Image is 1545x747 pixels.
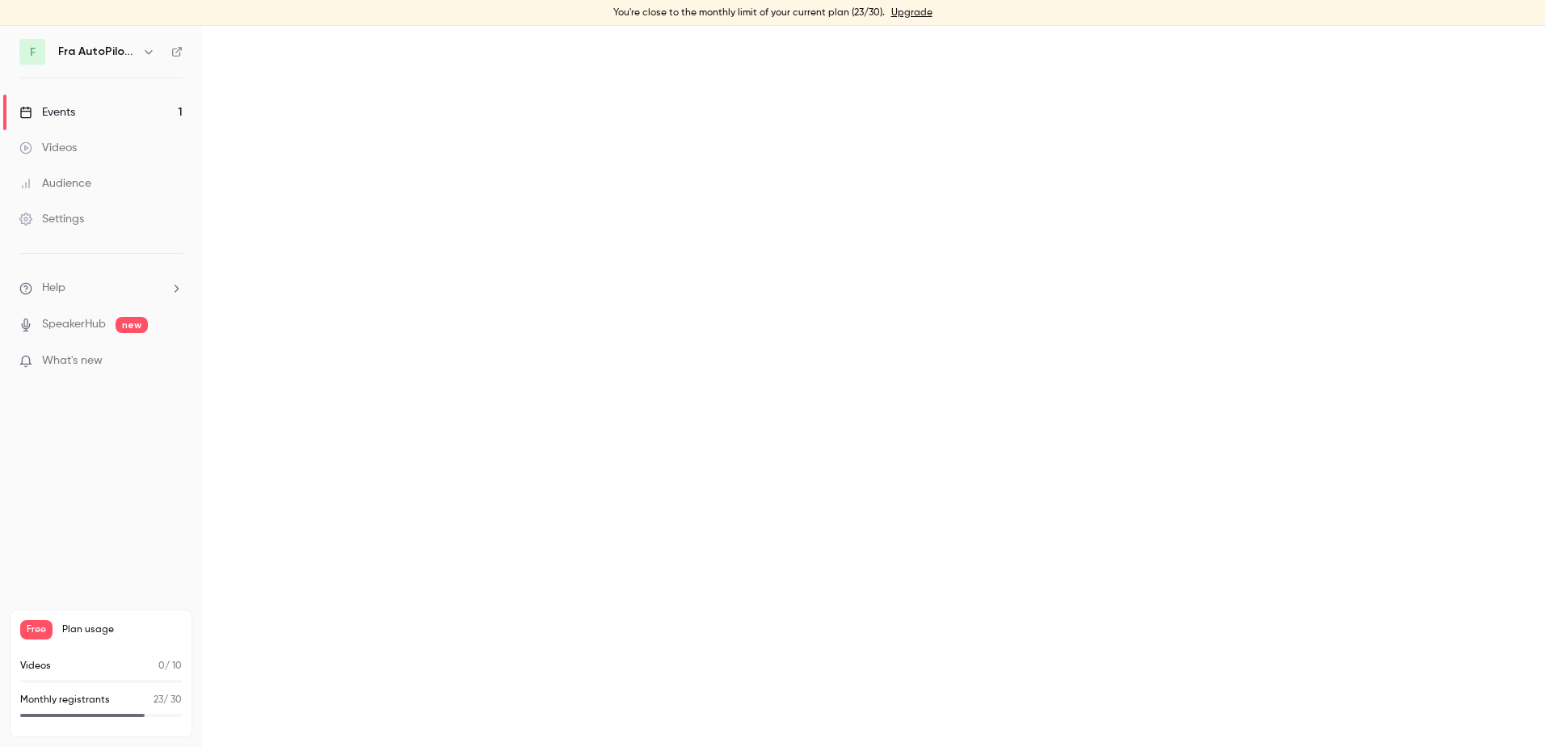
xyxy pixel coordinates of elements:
a: Upgrade [891,6,932,19]
span: What's new [42,352,103,369]
h6: Fra AutoPilot til TimeLog [58,44,136,60]
p: Monthly registrants [20,693,110,707]
span: 23 [154,695,163,705]
div: Events [19,104,75,120]
p: / 30 [154,693,182,707]
div: Settings [19,211,84,227]
div: Videos [19,140,77,156]
p: / 10 [158,659,182,673]
span: F [30,44,36,61]
p: Videos [20,659,51,673]
span: Help [42,280,65,297]
li: help-dropdown-opener [19,280,183,297]
span: new [116,317,148,333]
iframe: Noticeable Trigger [163,354,183,369]
span: 0 [158,661,165,671]
span: Free [20,620,53,639]
span: Plan usage [62,623,182,636]
div: Audience [19,175,91,192]
a: SpeakerHub [42,316,106,333]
